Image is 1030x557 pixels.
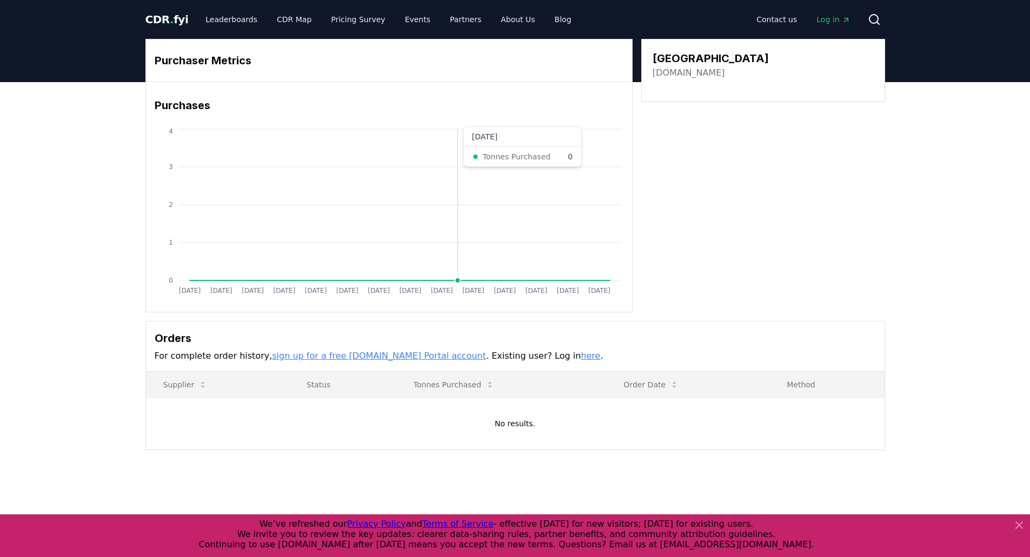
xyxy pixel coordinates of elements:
p: For complete order history, . Existing user? Log in . [155,350,876,363]
a: About Us [492,10,543,29]
nav: Main [748,10,859,29]
tspan: 0 [169,277,173,284]
tspan: 1 [169,239,173,246]
tspan: [DATE] [336,287,358,294]
button: Supplier [155,374,216,395]
span: CDR fyi [145,13,189,26]
tspan: 2 [169,201,173,209]
a: Partners [441,10,490,29]
tspan: [DATE] [273,287,295,294]
a: Contact us [748,10,806,29]
p: Status [298,379,388,390]
a: Leaderboards [197,10,266,29]
button: Order Date [615,374,687,395]
a: Events [396,10,439,29]
tspan: [DATE] [430,287,453,294]
tspan: 3 [169,163,173,171]
tspan: [DATE] [210,287,232,294]
a: Log in [808,10,859,29]
h3: Purchases [155,97,623,113]
tspan: [DATE] [399,287,421,294]
a: [DOMAIN_NAME] [653,66,725,79]
tspan: [DATE] [462,287,484,294]
tspan: [DATE] [588,287,610,294]
a: sign up for a free [DOMAIN_NAME] Portal account [272,351,486,361]
a: Pricing Survey [322,10,394,29]
tspan: [DATE] [242,287,264,294]
h3: [GEOGRAPHIC_DATA] [653,50,769,66]
tspan: [DATE] [557,287,579,294]
td: No results. [146,398,885,449]
tspan: [DATE] [525,287,547,294]
tspan: [DATE] [494,287,516,294]
a: CDR.fyi [145,12,189,27]
h3: Purchaser Metrics [155,52,623,69]
tspan: [DATE] [368,287,390,294]
tspan: 4 [169,127,173,135]
a: Blog [546,10,580,29]
a: CDR Map [268,10,320,29]
span: Log in [816,14,850,25]
tspan: [DATE] [304,287,327,294]
p: Method [778,379,875,390]
nav: Main [197,10,580,29]
a: here [581,351,600,361]
h3: Orders [155,330,876,346]
tspan: [DATE] [178,287,201,294]
button: Tonnes Purchased [405,374,503,395]
span: . [170,13,174,26]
